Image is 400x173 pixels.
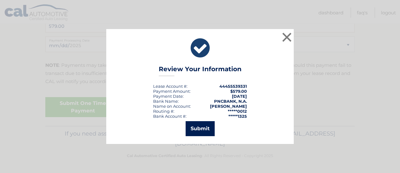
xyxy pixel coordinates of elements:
button: Submit [186,121,215,136]
strong: 44455539331 [219,84,247,89]
h3: Review Your Information [159,65,242,76]
div: Payment Amount: [153,89,191,94]
span: $579.00 [230,89,247,94]
div: Bank Account #: [153,114,187,119]
div: Name on Account: [153,104,191,109]
div: Routing #: [153,109,174,114]
div: Lease Account #: [153,84,187,89]
button: × [281,31,293,43]
div: Bank Name: [153,99,179,104]
span: [DATE] [232,94,247,99]
strong: [PERSON_NAME] [210,104,247,109]
span: Payment Date [153,94,183,99]
strong: PNCBANK, N.A. [214,99,247,104]
div: : [153,94,184,99]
